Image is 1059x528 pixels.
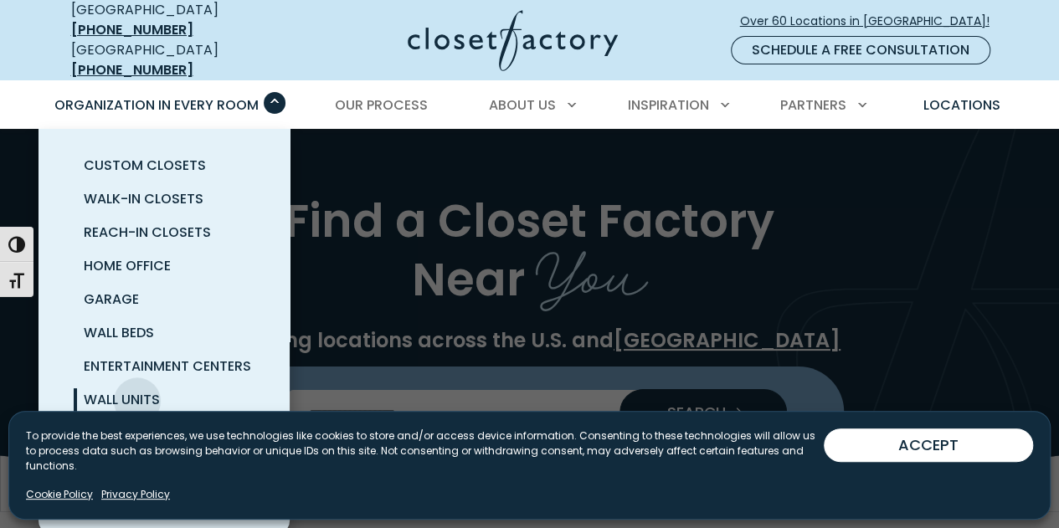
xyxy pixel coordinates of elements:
[824,428,1033,462] button: ACCEPT
[408,10,618,71] img: Closet Factory Logo
[84,356,251,376] span: Entertainment Centers
[43,82,1017,129] nav: Primary Menu
[71,40,276,80] div: [GEOGRAPHIC_DATA]
[335,95,428,115] span: Our Process
[84,223,211,242] span: Reach-In Closets
[489,95,556,115] span: About Us
[54,95,259,115] span: Organization in Every Room
[71,20,193,39] a: [PHONE_NUMBER]
[628,95,709,115] span: Inspiration
[739,7,1004,36] a: Over 60 Locations in [GEOGRAPHIC_DATA]!
[84,156,206,175] span: Custom Closets
[731,36,990,64] a: Schedule a Free Consultation
[26,487,93,502] a: Cookie Policy
[84,189,203,208] span: Walk-In Closets
[84,290,139,309] span: Garage
[71,60,193,79] a: [PHONE_NUMBER]
[84,323,154,342] span: Wall Beds
[101,487,170,502] a: Privacy Policy
[84,256,171,275] span: Home Office
[26,428,824,474] p: To provide the best experiences, we use technologies like cookies to store and/or access device i...
[780,95,846,115] span: Partners
[923,95,1000,115] span: Locations
[84,390,160,409] span: Wall Units
[740,13,1003,30] span: Over 60 Locations in [GEOGRAPHIC_DATA]!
